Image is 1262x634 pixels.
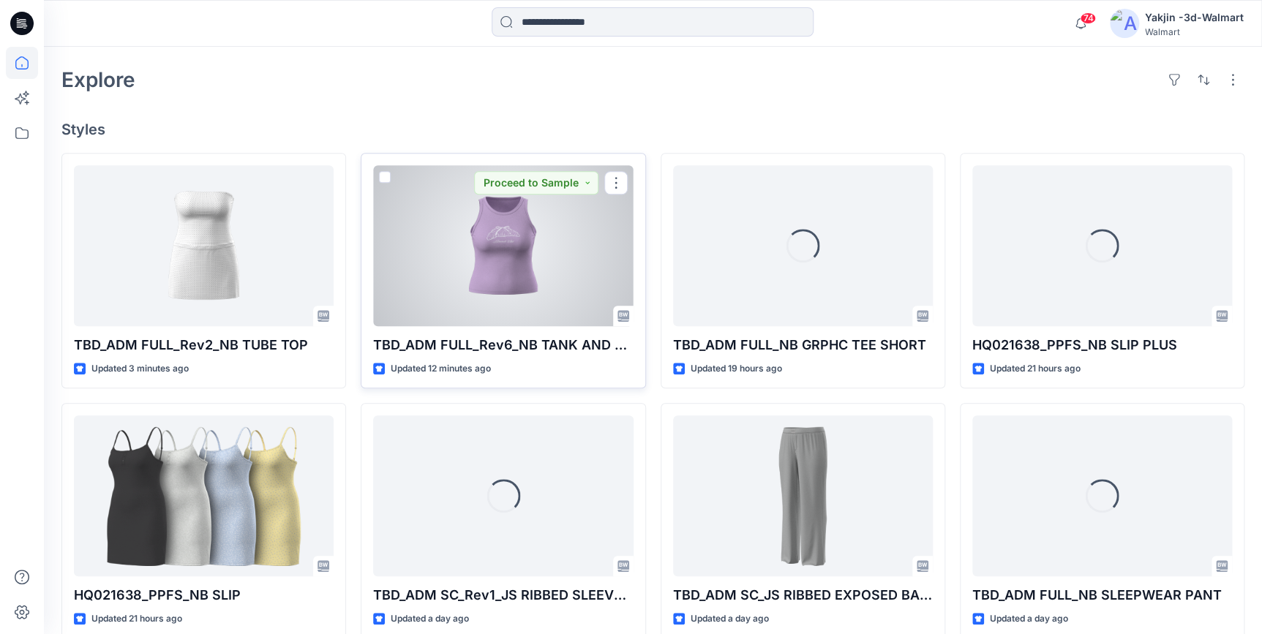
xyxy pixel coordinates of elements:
p: Updated 21 hours ago [91,611,182,627]
p: TBD_ADM FULL_Rev6_NB TANK AND BOXER SET [373,335,633,355]
a: HQ021638_PPFS_NB SLIP [74,415,334,576]
p: TBD_ADM SC_Rev1_JS RIBBED SLEEVE HENLEY TOP [373,585,633,605]
p: Updated 3 minutes ago [91,361,189,377]
h4: Styles [61,121,1244,138]
a: TBD_ADM FULL_Rev2_NB TUBE TOP [74,165,334,326]
p: TBD_ADM FULL_Rev2_NB TUBE TOP [74,335,334,355]
div: Walmart [1145,26,1244,37]
p: HQ021638_PPFS_NB SLIP PLUS [972,335,1232,355]
img: avatar [1110,9,1139,38]
h2: Explore [61,68,135,91]
p: Updated a day ago [990,611,1068,627]
p: Updated 21 hours ago [990,361,1081,377]
p: Updated 19 hours ago [691,361,782,377]
p: TBD_ADM SC_JS RIBBED EXPOSED BAND PANT [673,585,933,605]
p: Updated 12 minutes ago [391,361,491,377]
a: TBD_ADM FULL_Rev6_NB TANK AND BOXER SET [373,165,633,326]
div: Yakjin -3d-Walmart [1145,9,1244,26]
a: TBD_ADM SC_JS RIBBED EXPOSED BAND PANT [673,415,933,576]
p: TBD_ADM FULL_NB SLEEPWEAR PANT [972,585,1232,605]
p: TBD_ADM FULL_NB GRPHC TEE SHORT [673,335,933,355]
p: Updated a day ago [391,611,469,627]
p: HQ021638_PPFS_NB SLIP [74,585,334,605]
span: 74 [1080,12,1096,24]
p: Updated a day ago [691,611,769,627]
